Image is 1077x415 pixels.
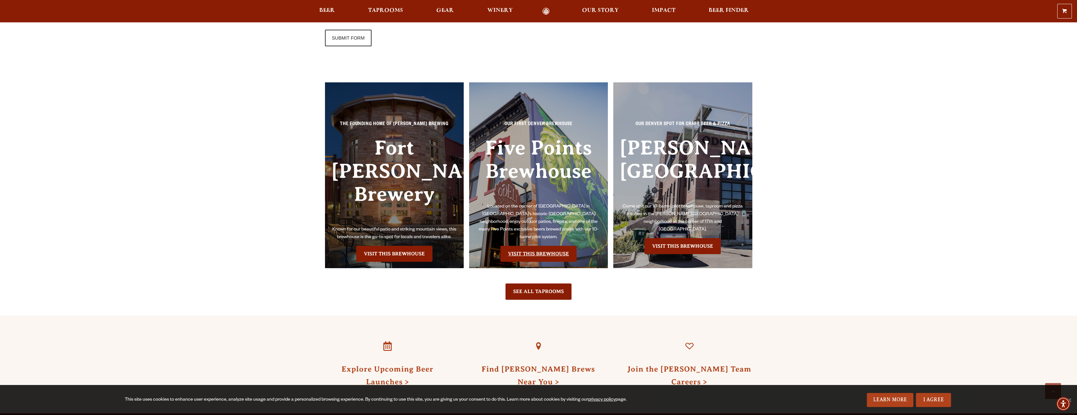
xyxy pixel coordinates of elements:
span: Our Story [582,8,619,13]
a: Join the Odell Team Careers [675,332,704,361]
span: Taprooms [368,8,403,13]
a: Join the [PERSON_NAME] Team Careers [627,365,751,386]
a: Explore Upcoming Beer Launches [373,332,402,361]
input: SUBMIT FORM [325,30,372,46]
a: Winery [483,8,517,15]
a: Beer Finder [704,8,753,15]
div: This site uses cookies to enhance user experience, analyze site usage and provide a personalized ... [125,397,752,403]
span: Impact [652,8,675,13]
a: I Agree [916,393,951,407]
p: Known for our beautiful patio and striking mountain views, this brewhouse is the go-to spot for l... [331,226,458,241]
a: See All Taprooms [505,283,572,299]
p: Come visit our 10-barrel pilot brewhouse, taproom and pizza kitchen in the [PERSON_NAME][GEOGRAPH... [620,203,746,234]
a: Visit the Sloan’s Lake Brewhouse [645,238,721,254]
a: Visit the Five Points Brewhouse [500,246,577,262]
a: Beer [315,8,339,15]
p: Located on the corner of [GEOGRAPHIC_DATA] in [GEOGRAPHIC_DATA]’s historic [GEOGRAPHIC_DATA] neig... [476,203,602,241]
p: Our Denver spot for craft beer & pizza [620,121,746,132]
a: Visit the Fort Collin's Brewery & Taproom [356,246,432,262]
a: privacy policy [588,397,616,403]
a: Gear [432,8,458,15]
span: Winery [487,8,513,13]
span: Beer [319,8,335,13]
a: Our Story [578,8,623,15]
p: The Founding Home of [PERSON_NAME] Brewing [331,121,458,132]
div: Accessibility Menu [1056,397,1070,411]
a: Impact [648,8,680,15]
h3: Five Points Brewhouse [476,136,602,203]
a: Find Odell Brews Near You [524,332,553,361]
a: Scroll to top [1045,383,1061,399]
h3: Fort [PERSON_NAME] Brewery [331,136,458,226]
a: Learn More [867,393,914,407]
span: Beer Finder [709,8,749,13]
a: Find [PERSON_NAME] Brews Near You [482,365,595,386]
a: Odell Home [534,8,558,15]
h3: [PERSON_NAME][GEOGRAPHIC_DATA] [620,136,746,203]
a: Taprooms [364,8,407,15]
span: Gear [436,8,454,13]
p: Our First Denver Brewhouse [476,121,602,132]
a: Explore Upcoming Beer Launches [342,365,433,386]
